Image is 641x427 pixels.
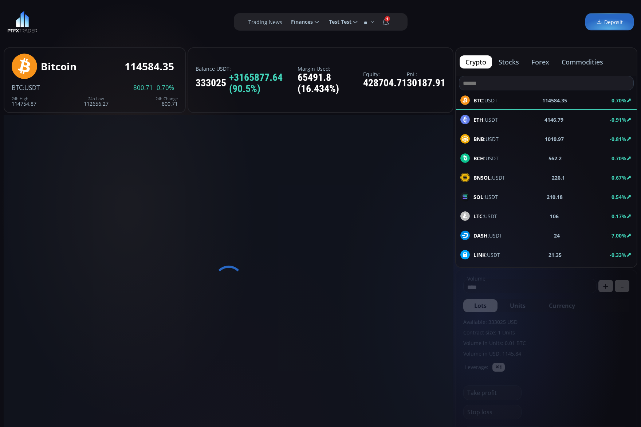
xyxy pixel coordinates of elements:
[547,193,563,201] b: 210.18
[548,251,562,259] b: 21.35
[324,15,351,29] span: Test Test
[473,154,499,162] span: :USDT
[473,116,498,124] span: :USDT
[610,136,626,142] b: -0.81%
[611,213,626,220] b: 0.17%
[473,155,484,162] b: BCH
[157,85,174,91] span: 0.70%
[550,212,559,220] b: 106
[473,251,485,258] b: LINK
[12,97,36,106] div: 114754.87
[596,18,623,26] span: Deposit
[473,174,491,181] b: BNSOL
[298,72,363,95] div: 65491.8 (16.434%)
[248,18,282,26] label: Trading News
[473,193,498,201] span: :USDT
[133,85,153,91] span: 800.71
[473,116,483,123] b: ETH
[493,55,525,68] button: stocks
[407,78,445,89] div: 30187.91
[526,55,555,68] button: forex
[7,11,38,33] img: LOGO
[84,97,109,101] div: 24h Low
[229,72,298,95] span: +3165877.64 (90.5%)
[407,71,445,77] label: PnL:
[473,213,483,220] b: LTC
[473,174,505,181] span: :USDT
[41,61,76,72] div: Bitcoin
[473,135,499,143] span: :USDT
[23,83,40,92] span: :USDT
[12,97,36,101] div: 24h High
[473,136,484,142] b: BNB
[473,232,502,239] span: :USDT
[363,71,407,77] label: Equity:
[556,55,609,68] button: commodities
[611,193,626,200] b: 0.54%
[473,232,488,239] b: DASH
[611,174,626,181] b: 0.67%
[12,83,23,92] span: BTC
[611,155,626,162] b: 0.70%
[385,16,390,21] span: 1
[544,116,563,124] b: 4146.79
[548,154,562,162] b: 562.2
[610,116,626,123] b: -0.91%
[196,72,298,95] div: 333025
[156,97,178,101] div: 24h Change
[460,55,492,68] button: crypto
[545,135,564,143] b: 1010.97
[552,174,565,181] b: 226.1
[363,78,407,89] div: 428704.71
[611,232,626,239] b: 7.00%
[610,251,626,258] b: -0.33%
[473,251,500,259] span: :USDT
[473,193,483,200] b: SOL
[125,61,174,72] div: 114584.35
[156,97,178,106] div: 800.71
[196,66,298,71] label: Balance USDT:
[298,66,363,71] label: Margin Used:
[286,15,313,29] span: Finances
[84,97,109,106] div: 112656.27
[473,212,497,220] span: :USDT
[554,232,560,239] b: 24
[585,13,634,31] a: Deposit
